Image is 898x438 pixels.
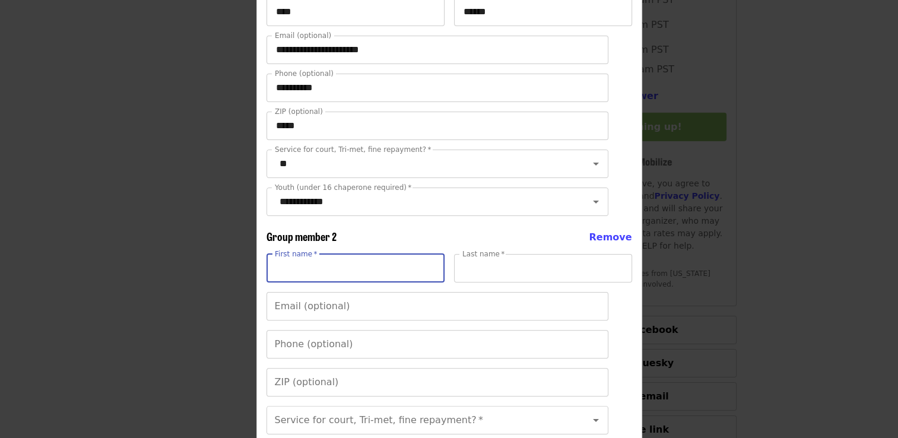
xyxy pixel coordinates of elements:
input: ZIP (optional) [266,112,608,140]
span: Remove [589,231,632,243]
label: Service for court, Tri-met, fine repayment? [275,146,431,153]
button: Open [588,155,604,172]
button: Remove [589,230,632,245]
label: Last name [462,250,504,258]
label: ZIP (optional) [275,108,323,115]
button: Open [588,193,604,210]
input: Phone (optional) [266,330,608,358]
span: Group member 2 [266,228,337,244]
label: Phone (optional) [275,70,334,77]
label: First name [275,250,318,258]
button: Open [588,412,604,429]
input: ZIP (optional) [266,368,608,396]
input: First name [266,254,445,283]
label: Email (optional) [275,32,331,39]
input: Email (optional) [266,36,608,64]
input: Email (optional) [266,292,608,320]
input: Last name [454,254,632,283]
input: Phone (optional) [266,74,608,102]
label: Youth (under 16 chaperone required) [275,184,411,191]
